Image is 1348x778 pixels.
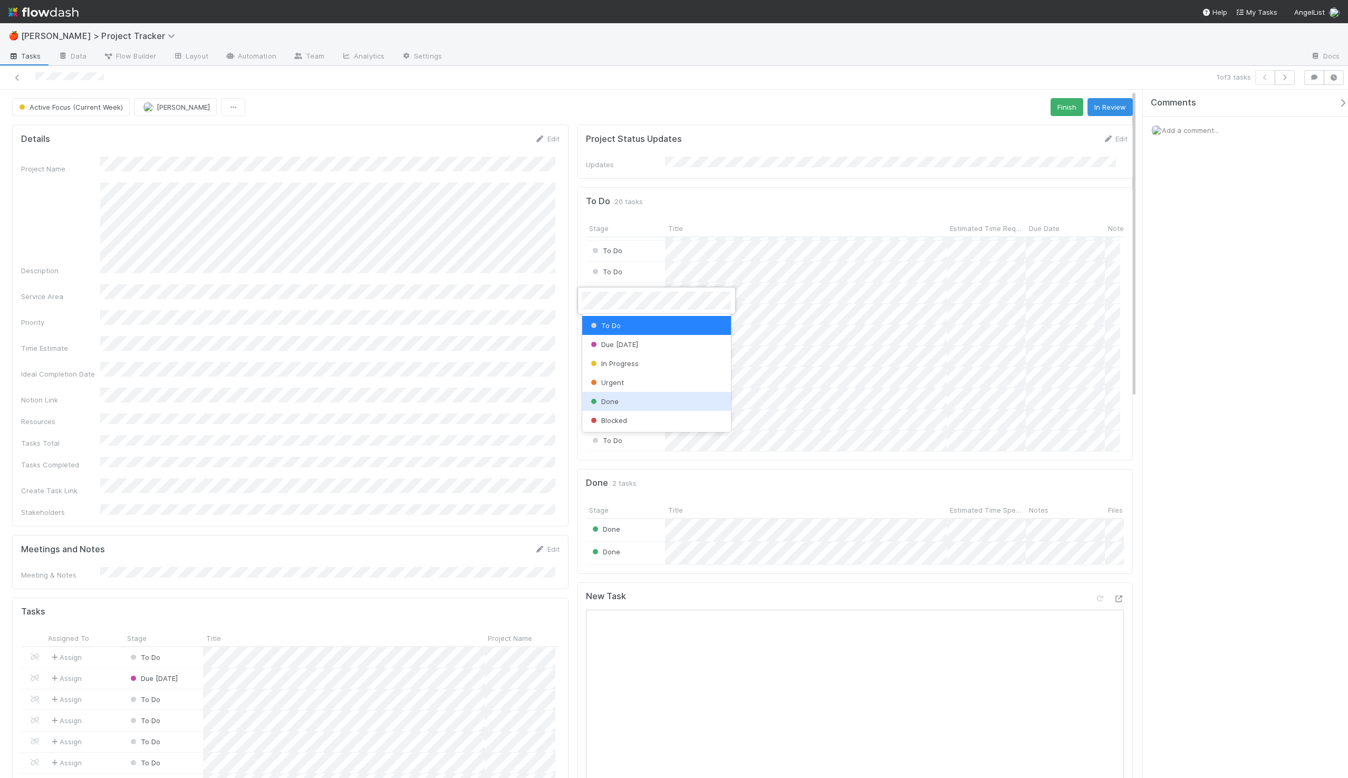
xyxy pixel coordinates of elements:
span: Urgent [589,378,624,387]
span: Blocked [589,416,627,425]
span: To Do [589,321,621,330]
span: Due [DATE] [589,340,638,349]
span: Done [589,397,619,406]
span: In Progress [589,359,639,368]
